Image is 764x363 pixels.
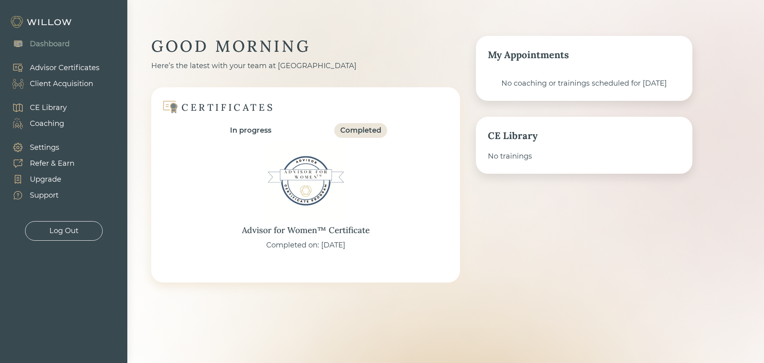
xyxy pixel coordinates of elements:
a: Upgrade [4,171,74,187]
div: Advisor Certificates [30,63,99,73]
div: GOOD MORNING [151,36,460,57]
div: Upgrade [30,174,61,185]
img: Willow [10,16,74,28]
a: Advisor Certificates [4,60,99,76]
div: My Appointments [488,48,680,62]
div: CE Library [30,102,67,113]
div: Completed [340,125,381,136]
div: Coaching [30,118,64,129]
div: Support [30,190,58,201]
div: Advisor for Women™ Certificate [242,224,370,237]
a: Refer & Earn [4,155,74,171]
div: No coaching or trainings scheduled for [DATE] [488,78,680,89]
a: Settings [4,139,74,155]
div: Refer & Earn [30,158,74,169]
div: CERTIFICATES [181,101,275,114]
div: Completed on: [DATE] [266,240,345,251]
div: Dashboard [30,39,70,49]
div: No trainings [488,151,680,162]
div: Client Acquisition [30,78,93,89]
div: Log Out [49,226,78,236]
div: Here’s the latest with your team at [GEOGRAPHIC_DATA] [151,61,460,71]
a: Coaching [4,116,67,131]
div: CE Library [488,129,680,143]
a: Dashboard [4,36,70,52]
img: Advisor for Women™ Certificate Badge [266,141,345,221]
div: Settings [30,142,59,153]
a: Client Acquisition [4,76,99,92]
div: In progress [230,125,271,136]
a: CE Library [4,100,67,116]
